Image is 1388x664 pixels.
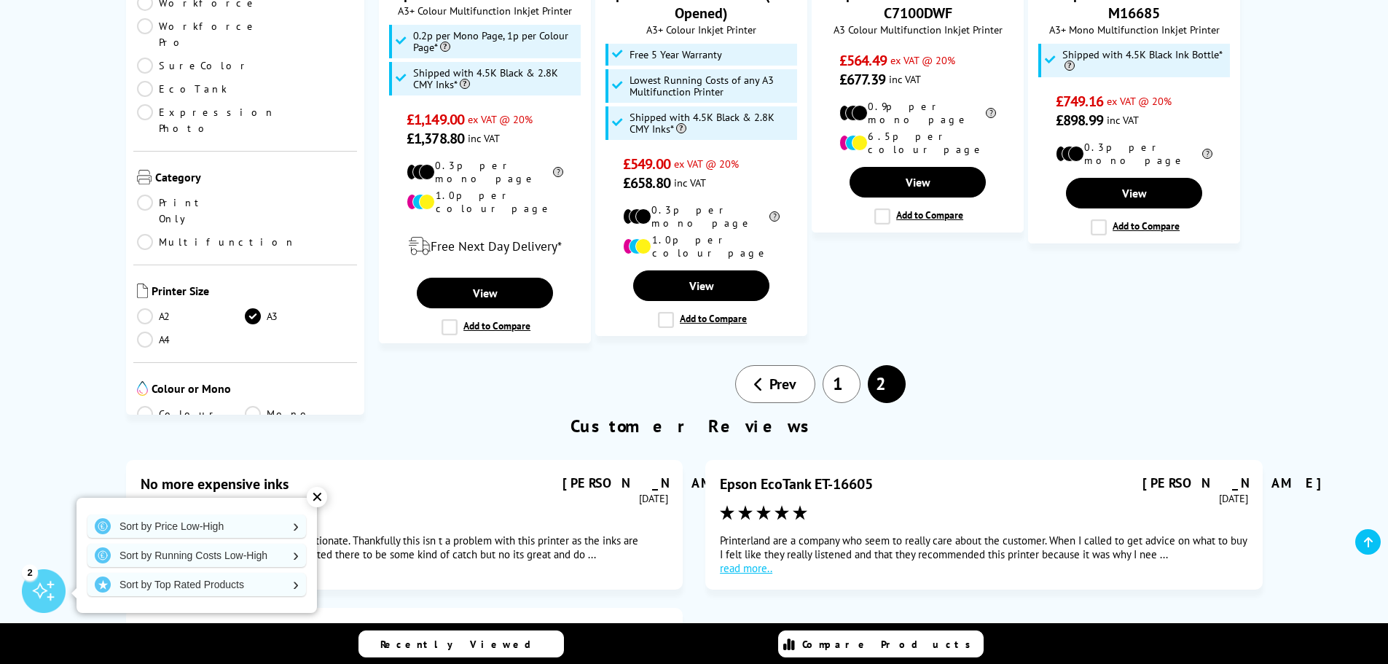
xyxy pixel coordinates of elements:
div: ✕ [307,487,327,507]
li: 0.3p per mono page [407,159,563,185]
span: £677.39 [839,70,885,89]
span: Prev [769,375,796,394]
div: [PERSON_NAME] [562,474,668,491]
a: Multifunction [137,234,296,250]
a: A3 [245,308,353,324]
div: The cost of ink is quite honestly extortionate. Thankfully this isn t a problem with this printer... [141,534,668,575]
span: ex VAT @ 20% [890,53,955,67]
span: £898.99 [1056,111,1103,130]
span: A3+ Colour Multifunction Inkjet Printer [387,4,583,17]
label: Add to Compare [874,208,963,224]
div: [PERSON_NAME] [562,622,668,639]
a: Print Only [137,195,246,227]
span: inc VAT [1107,113,1139,127]
li: 1.0p per colour page [623,233,780,259]
a: 1 [823,365,860,403]
a: A4 [137,332,246,348]
div: Printer is great and service from [GEOGRAPHIC_DATA] also very good [141,622,563,660]
span: inc VAT [468,131,500,145]
span: Free 5 Year Warranty [630,49,722,60]
span: £1,378.80 [407,129,464,148]
h2: Customer Reviews [119,415,1270,437]
div: Epson EcoTank ET-16605 [720,474,873,493]
div: No more expensive inks [141,474,289,493]
span: Category [155,170,354,187]
a: Sort by Running Costs Low-High [87,544,306,567]
li: 0.3p per mono page [623,203,780,230]
a: Expression Photo [137,104,275,136]
div: modal_delivery [387,226,583,267]
span: inc VAT [889,72,921,86]
span: £749.16 [1056,92,1103,111]
li: 6.5p per colour page [839,130,996,156]
span: £564.49 [839,51,887,70]
time: [DATE] [1219,491,1248,505]
span: Colour or Mono [152,381,354,399]
span: £658.80 [623,173,670,192]
label: Add to Compare [658,312,747,328]
img: Category [137,170,152,184]
a: Sort by Price Low-High [87,515,306,538]
span: Printer Size [152,284,354,301]
span: Lowest Running Costs of any A3 Multifunction Printer [630,74,794,98]
li: 0.3p per mono page [1056,141,1212,167]
a: read more.. [720,561,1247,575]
span: ex VAT @ 20% [674,157,739,171]
a: Compare Products [778,630,984,657]
div: Printerland are a company who seem to really care about the customer. When I called to get advice... [720,534,1247,575]
a: View [417,278,552,308]
span: A3+ Colour Inkjet Printer [603,23,799,36]
img: Colour or Mono [137,381,148,396]
label: Add to Compare [1091,219,1180,235]
span: £1,149.00 [407,110,464,129]
span: Shipped with 4.5K Black Ink Bottle* [1062,49,1227,72]
span: ex VAT @ 20% [1107,94,1172,108]
a: SureColor [137,58,251,74]
a: EcoTank [137,81,246,97]
a: View [850,167,985,198]
a: Colour [137,406,246,422]
time: [DATE] [639,491,668,505]
span: ex VAT @ 20% [468,112,533,126]
span: Shipped with 4.5K Black & 2.8K CMY Inks* [413,67,578,90]
a: Prev [735,365,815,403]
li: 0.9p per mono page [839,100,996,126]
span: Recently Viewed [380,638,546,651]
a: read more.. [141,561,668,575]
a: A2 [137,308,246,324]
span: A3+ Mono Multifunction Inkjet Printer [1036,23,1232,36]
div: 2 [22,564,38,580]
a: Mono [245,406,353,422]
span: £549.00 [623,155,670,173]
img: Printer Size [137,284,148,298]
a: Recently Viewed [358,630,564,657]
span: inc VAT [674,176,706,190]
a: Sort by Top Rated Products [87,573,306,596]
label: Add to Compare [442,319,530,335]
a: View [633,270,769,301]
a: Workforce Pro [137,18,258,50]
span: A3 Colour Multifunction Inkjet Printer [820,23,1016,36]
div: [PERSON_NAME] [1142,474,1248,491]
a: View [1066,178,1201,208]
li: 1.0p per colour page [407,189,563,215]
span: Compare Products [802,638,979,651]
span: Shipped with 4.5K Black & 2.8K CMY Inks* [630,112,794,135]
span: 0.2p per Mono Page, 1p per Colour Page* [413,30,578,53]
